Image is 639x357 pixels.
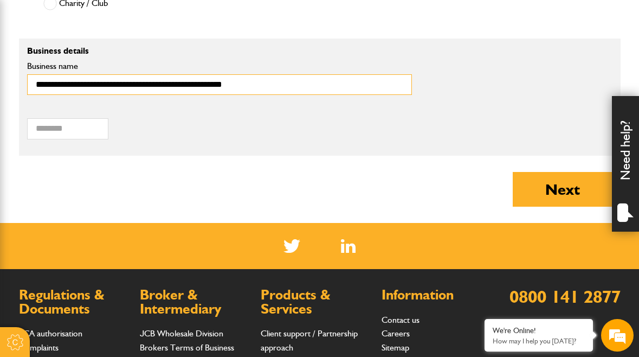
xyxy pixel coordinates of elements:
[261,288,371,316] h2: Products & Services
[382,315,419,325] a: Contact us
[178,5,204,31] div: Minimize live chat window
[509,286,621,307] a: 0800 141 2877
[27,62,412,71] label: Business name
[493,326,585,335] div: We're Online!
[382,342,409,353] a: Sitemap
[14,132,198,156] input: Enter your email address
[513,172,612,207] button: Next
[261,328,358,353] a: Client support / Partnership approach
[382,328,410,339] a: Careers
[341,239,356,253] img: Linked In
[382,288,492,302] h2: Information
[283,239,300,253] img: Twitter
[14,164,198,188] input: Enter your phone number
[140,342,234,353] a: Brokers Terms of Business
[18,60,46,75] img: d_20077148190_company_1631870298795_20077148190
[140,328,223,339] a: JCB Wholesale Division
[14,196,198,269] textarea: Type your message and hit 'Enter'
[19,342,59,353] a: Complaints
[341,239,356,253] a: LinkedIn
[27,47,412,55] p: Business details
[493,337,585,345] p: How may I help you today?
[19,328,82,339] a: FCA authorisation
[147,278,197,292] em: Start Chat
[19,288,129,316] h2: Regulations & Documents
[14,100,198,124] input: Enter your last name
[612,96,639,232] div: Need help?
[140,288,250,316] h2: Broker & Intermediary
[56,61,182,75] div: Chat with us now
